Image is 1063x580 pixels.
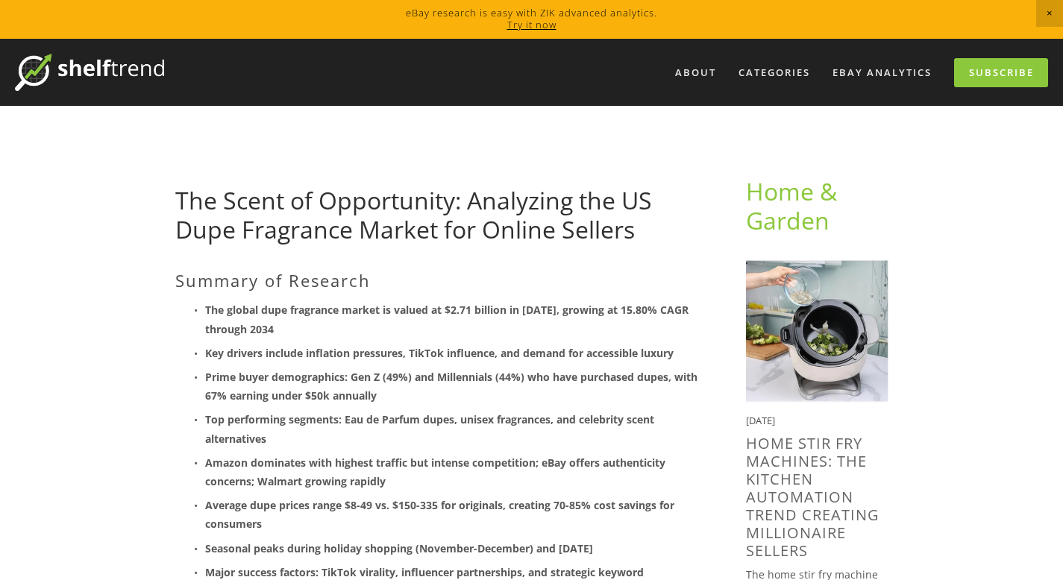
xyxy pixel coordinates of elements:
[954,58,1048,87] a: Subscribe
[507,18,556,31] a: Try it now
[746,175,843,236] a: Home & Garden
[205,303,692,335] strong: The global dupe fragrance market is valued at $2.71 billion in [DATE], growing at 15.80% CAGR thr...
[665,60,726,85] a: About
[205,370,700,403] strong: Prime buyer demographics: Gen Z (49%) and Millennials (44%) who have purchased dupes, with 67% ea...
[205,346,674,360] strong: Key drivers include inflation pressures, TikTok influence, and demand for accessible luxury
[15,54,164,91] img: ShelfTrend
[205,412,657,445] strong: Top performing segments: Eau de Parfum dupes, unisex fragrances, and celebrity scent alternatives
[175,184,652,245] a: The Scent of Opportunity: Analyzing the US Dupe Fragrance Market for Online Sellers
[746,260,888,403] img: Home Stir Fry Machines: The Kitchen Automation Trend Creating Millionaire Sellers
[823,60,941,85] a: eBay Analytics
[205,456,668,488] strong: Amazon dominates with highest traffic but intense competition; eBay offers authenticity concerns;...
[746,433,879,561] a: Home Stir Fry Machines: The Kitchen Automation Trend Creating Millionaire Sellers
[729,60,820,85] div: Categories
[205,498,677,531] strong: Average dupe prices range $8-49 vs. $150-335 for originals, creating 70-85% cost savings for cons...
[175,271,698,290] h2: Summary of Research
[205,541,593,555] strong: Seasonal peaks during holiday shopping (November-December) and [DATE]
[746,414,775,427] time: [DATE]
